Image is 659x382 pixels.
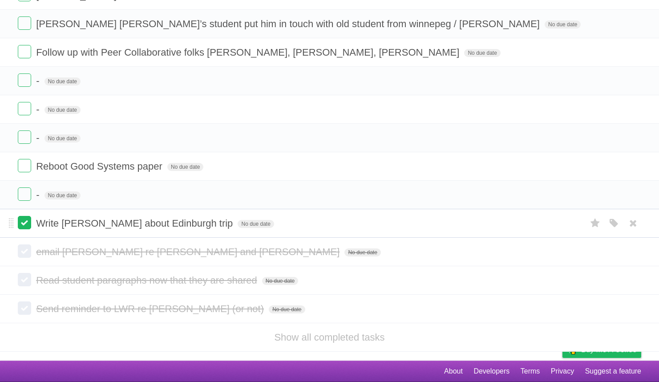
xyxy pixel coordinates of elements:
label: Done [18,102,31,115]
label: Done [18,187,31,201]
a: Suggest a feature [585,363,641,380]
label: Done [18,16,31,30]
label: Done [18,159,31,172]
span: email [PERSON_NAME] re [PERSON_NAME] and [PERSON_NAME] [36,246,342,257]
span: - [36,104,41,115]
label: Done [18,244,31,258]
span: No due date [44,191,81,199]
span: No due date [269,305,305,313]
a: Terms [521,363,540,380]
span: No due date [545,20,581,28]
label: Done [18,45,31,58]
span: No due date [44,106,81,114]
label: Done [18,216,31,229]
a: Show all completed tasks [274,332,384,343]
label: Done [18,301,31,315]
span: No due date [238,220,274,228]
span: No due date [262,277,298,285]
span: Send reminder to LWR re [PERSON_NAME] (or not) [36,303,266,314]
span: - [36,75,41,86]
label: Done [18,130,31,144]
span: No due date [44,77,81,85]
a: About [444,363,463,380]
span: Follow up with Peer Collaborative folks [PERSON_NAME], [PERSON_NAME], [PERSON_NAME] [36,47,461,58]
label: Done [18,273,31,286]
a: Developers [473,363,509,380]
span: No due date [464,49,500,57]
span: Buy me a coffee [581,342,637,358]
a: Privacy [551,363,574,380]
span: - [36,132,41,143]
span: Write [PERSON_NAME] about Edinburgh trip [36,218,235,229]
label: Star task [587,216,604,231]
span: No due date [44,134,81,142]
label: Done [18,73,31,87]
span: Read student paragraphs now that they are shared [36,275,259,286]
span: Reboot Good Systems paper [36,161,165,172]
span: - [36,189,41,200]
span: No due date [167,163,203,171]
span: No due date [344,248,380,256]
span: [PERSON_NAME] [PERSON_NAME]’s student put him in touch with old student from winnepeg / [PERSON_N... [36,18,542,29]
